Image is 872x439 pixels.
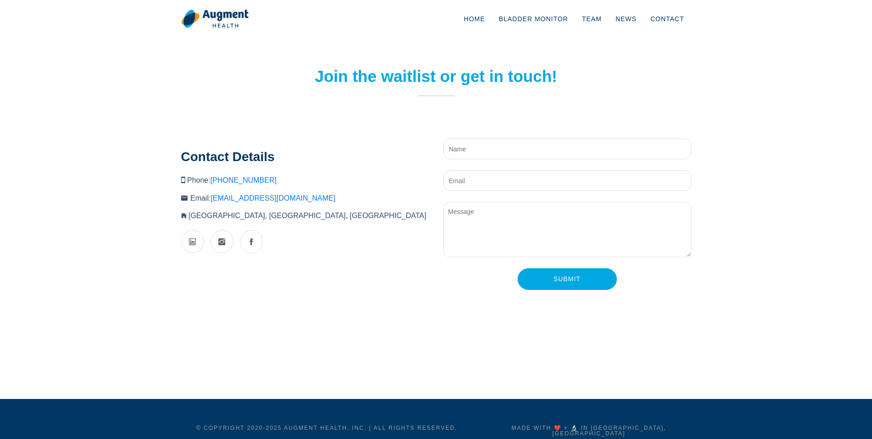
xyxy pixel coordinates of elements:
span: Email: [190,194,336,202]
a: [PHONE_NUMBER] [211,176,277,184]
h2: Join the waitlist or get in touch! [312,67,560,86]
a: Contact [644,4,691,34]
a: Home [457,4,492,34]
span: Phone: [187,176,277,184]
img: logo [181,9,249,29]
input: Email [443,170,691,191]
h3: Contact Details [181,149,429,165]
span: [GEOGRAPHIC_DATA], [GEOGRAPHIC_DATA], [GEOGRAPHIC_DATA] [188,212,426,219]
a: Team [575,4,609,34]
h5: © Copyright 2020- 2025 Augment Health, Inc. | All rights reserved. [181,425,473,431]
h5: Made with ❤️ + 🔬 in [GEOGRAPHIC_DATA], [GEOGRAPHIC_DATA] [487,425,691,436]
input: Name [443,139,691,159]
a: News [609,4,644,34]
a: Bladder Monitor [492,4,575,34]
input: Submit [518,268,617,290]
a: [EMAIL_ADDRESS][DOMAIN_NAME] [211,194,335,202]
